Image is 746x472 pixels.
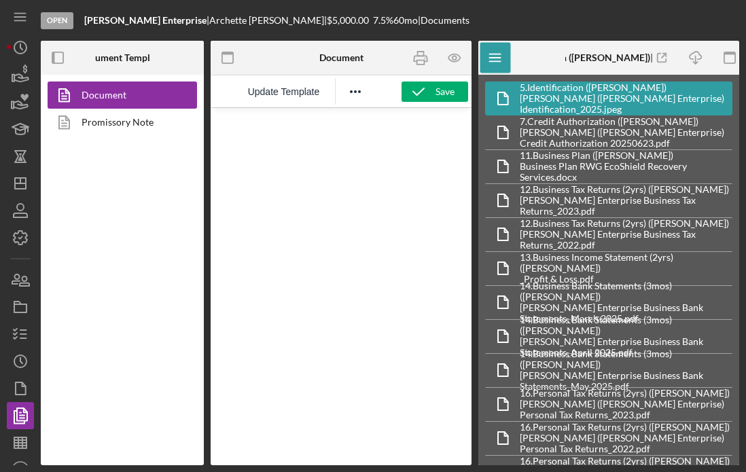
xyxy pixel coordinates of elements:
div: 14. Business Bank Statements (3mos) ([PERSON_NAME]) [520,314,732,336]
div: 11. Business Plan ([PERSON_NAME]) [520,150,732,161]
div: 14. Business Bank Statements (3mos) ([PERSON_NAME]) [520,348,732,370]
div: | [84,15,209,26]
div: 12. Business Tax Returns (2yrs) ([PERSON_NAME]) [520,184,732,195]
div: [PERSON_NAME] ([PERSON_NAME] Enterprise) Personal Tax Returns_2022.pdf [520,433,732,454]
button: Reveal or hide additional toolbar items [344,82,367,101]
div: [PERSON_NAME] ([PERSON_NAME] Enterprise) Credit Authorization 20250623.pdf [520,127,732,149]
div: [PERSON_NAME] Enterprise Business Bank Statements_May 2025.pdf [520,370,732,392]
div: 14. Business Bank Statements (3mos) ([PERSON_NAME]) [520,280,732,302]
iframe: Rich Text Area [211,108,472,465]
div: _Profit & Loss.pdf [520,274,732,285]
div: Open [41,12,73,29]
div: 12. Business Tax Returns (2yrs) ([PERSON_NAME]) [520,218,732,229]
button: Reset the template to the current product template value [241,82,326,101]
div: 60 mo [393,15,418,26]
div: [PERSON_NAME] Enterprise Business Tax Returns_2023.pdf [520,195,732,217]
button: Save [402,81,468,102]
div: 7.5 % [373,15,393,26]
a: Promissory Note [48,109,190,136]
b: Document [319,52,363,63]
b: Document Templates [78,52,167,63]
div: $5,000.00 [327,15,373,26]
div: Business Plan RWG EcoShield Recovery Services.docx [520,161,732,183]
div: | Documents [418,15,469,26]
div: [PERSON_NAME] Enterprise Business Bank Statements_April 2025.pdf [520,336,732,358]
div: [PERSON_NAME] ([PERSON_NAME] Enterprise) Identification_2025.jpeg [520,93,732,115]
div: [PERSON_NAME] Enterprise Business Bank Statements_March 2025.pdf [520,302,732,324]
div: 16. Personal Tax Returns (2yrs) ([PERSON_NAME]) [520,422,732,433]
span: Update Template [248,86,320,97]
div: 13. Business Income Statement (2yrs) ([PERSON_NAME]) [520,252,732,274]
div: Save [436,81,455,102]
div: Archette [PERSON_NAME] | [209,15,327,26]
b: Identification ([PERSON_NAME]) [510,52,650,63]
b: [PERSON_NAME] Enterprise [84,14,207,26]
div: 5. Identification ([PERSON_NAME]) [520,82,732,93]
div: | Document 1 [510,52,707,63]
div: [PERSON_NAME] ([PERSON_NAME] Enterprise) Personal Tax Returns_2023.pdf [520,399,732,420]
div: 16. Personal Tax Returns (2yrs) ([PERSON_NAME]) [520,456,732,467]
div: 16. Personal Tax Returns (2yrs) ([PERSON_NAME]) [520,388,732,399]
div: [PERSON_NAME] Enterprise Business Tax Returns_2022.pdf [520,229,732,251]
div: 7. Credit Authorization ([PERSON_NAME]) [520,116,732,127]
a: Document [48,81,190,109]
iframe: Intercom live chat [700,412,732,445]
